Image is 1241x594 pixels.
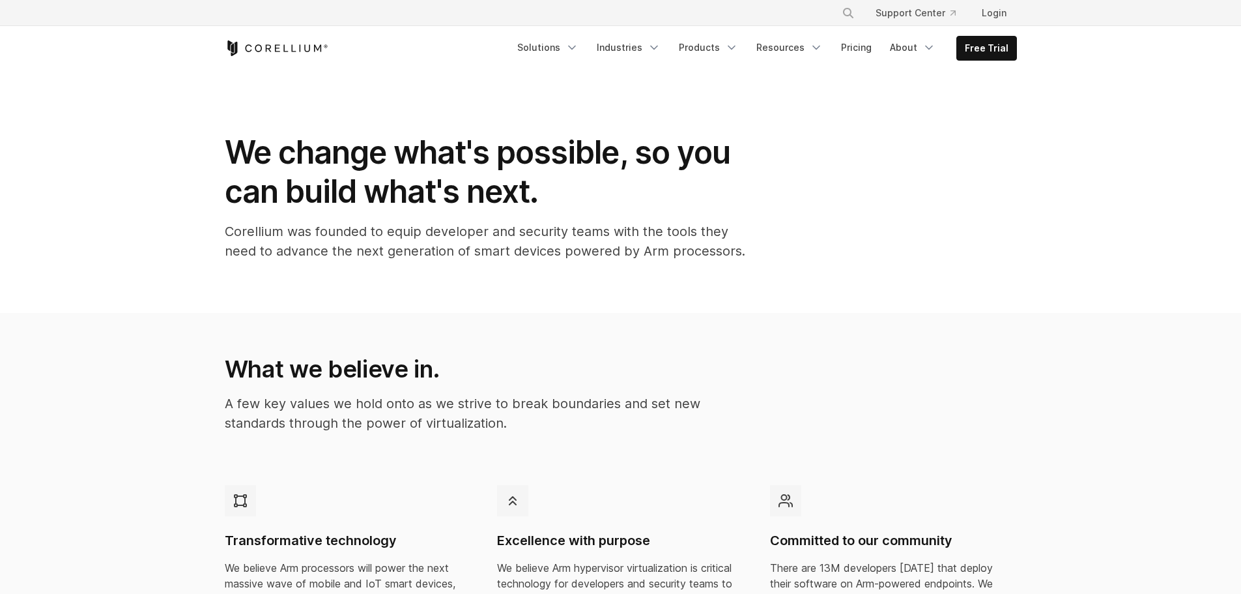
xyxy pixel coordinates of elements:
h2: What we believe in. [225,355,744,383]
a: Products [671,36,746,59]
p: A few key values we hold onto as we strive to break boundaries and set new standards through the ... [225,394,744,433]
h1: We change what's possible, so you can build what's next. [225,133,746,211]
a: Resources [749,36,831,59]
a: About [882,36,943,59]
a: Support Center [865,1,966,25]
a: Corellium Home [225,40,328,56]
h4: Committed to our community [770,532,1017,550]
a: Industries [589,36,668,59]
button: Search [836,1,860,25]
p: Corellium was founded to equip developer and security teams with the tools they need to advance t... [225,222,746,261]
div: Navigation Menu [509,36,1017,61]
h4: Transformative technology [225,532,472,550]
a: Login [971,1,1017,25]
a: Free Trial [957,37,1016,60]
a: Solutions [509,36,586,59]
a: Pricing [833,36,879,59]
h4: Excellence with purpose [497,532,744,550]
div: Navigation Menu [826,1,1017,25]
